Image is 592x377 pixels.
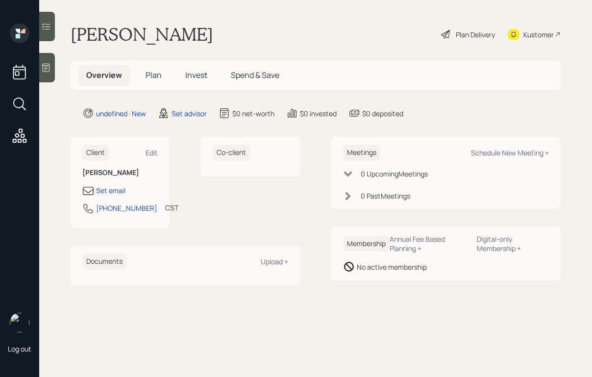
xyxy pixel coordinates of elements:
div: Digital-only Membership + [477,234,549,253]
span: Overview [86,70,122,80]
div: $0 net-worth [232,108,274,119]
span: Invest [185,70,207,80]
div: 0 Upcoming Meeting s [361,169,428,179]
div: Set advisor [172,108,207,119]
span: Plan [146,70,162,80]
h6: Meetings [343,145,380,161]
div: Annual Fee Based Planning + [390,234,469,253]
div: Upload + [261,257,288,266]
img: robby-grisanti-headshot.png [10,313,29,332]
span: Spend & Save [231,70,279,80]
h6: Co-client [213,145,250,161]
div: No active membership [357,262,427,272]
div: [PHONE_NUMBER] [96,203,157,213]
h6: Client [82,145,109,161]
div: Schedule New Meeting + [471,148,549,157]
div: Edit [146,148,158,157]
div: Log out [8,344,31,353]
h6: Membership [343,236,390,252]
div: Plan Delivery [456,29,495,40]
h1: [PERSON_NAME] [71,24,213,45]
div: Set email [96,185,125,196]
div: $0 deposited [362,108,403,119]
h6: [PERSON_NAME] [82,169,158,177]
div: $0 invested [300,108,337,119]
div: CST [165,202,178,213]
div: undefined · New [96,108,146,119]
div: Kustomer [523,29,554,40]
div: 0 Past Meeting s [361,191,410,201]
h6: Documents [82,253,126,270]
